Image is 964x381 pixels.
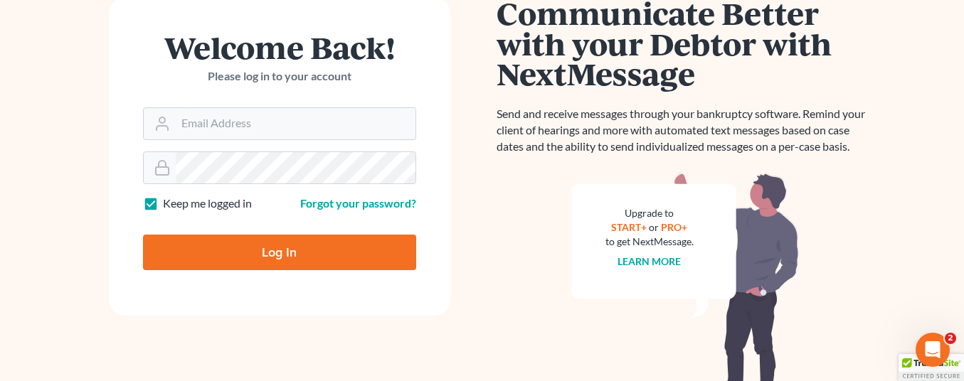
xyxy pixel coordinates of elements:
iframe: Intercom live chat [916,333,950,367]
span: 2 [945,333,956,344]
input: Email Address [176,108,415,139]
p: Send and receive messages through your bankruptcy software. Remind your client of hearings and mo... [497,106,874,155]
a: PRO+ [661,221,687,233]
label: Keep me logged in [163,195,252,212]
a: Learn more [618,255,681,267]
div: TrustedSite Certified [899,354,964,381]
div: Upgrade to [605,206,694,220]
input: Log In [143,235,416,270]
a: START+ [611,221,647,233]
div: to get NextMessage. [605,235,694,249]
h1: Welcome Back! [143,32,416,63]
a: Forgot your password? [300,196,416,210]
p: Please log in to your account [143,68,416,85]
span: or [649,221,659,233]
